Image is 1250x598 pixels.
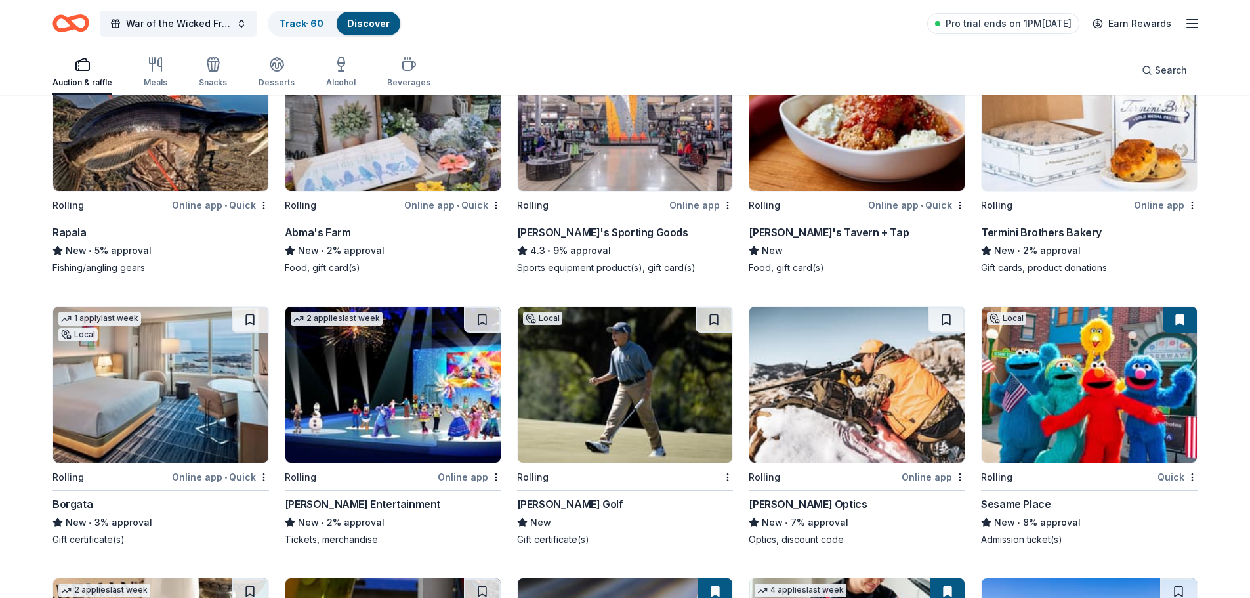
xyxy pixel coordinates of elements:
[987,312,1026,325] div: Local
[199,51,227,95] button: Snacks
[347,18,390,29] a: Discover
[285,35,501,191] img: Image for Abma's Farm
[52,77,112,88] div: Auction & raffle
[981,243,1198,259] div: 2% approval
[52,34,269,274] a: Image for Rapala1 applylast weekRollingOnline app•QuickRapalaNew•5% approvalFishing/angling gears
[946,16,1072,32] span: Pro trial ends on 1PM[DATE]
[52,306,269,546] a: Image for Borgata1 applylast weekLocalRollingOnline app•QuickBorgataNew•3% approvalGift certifica...
[326,51,356,95] button: Alcohol
[52,469,84,485] div: Rolling
[404,197,501,213] div: Online app Quick
[749,34,965,274] a: Image for Tommy's Tavern + Tap1 applylast weekLocalRollingOnline app•Quick[PERSON_NAME]'s Tavern ...
[868,197,965,213] div: Online app Quick
[517,469,549,485] div: Rolling
[981,469,1012,485] div: Rolling
[1134,197,1198,213] div: Online app
[749,35,965,191] img: Image for Tommy's Tavern + Tap
[457,200,459,211] span: •
[1155,62,1187,78] span: Search
[298,515,319,530] span: New
[749,496,867,512] div: [PERSON_NAME] Optics
[994,243,1015,259] span: New
[259,77,295,88] div: Desserts
[518,35,733,191] img: Image for Dick's Sporting Goods
[981,496,1051,512] div: Sesame Place
[669,197,733,213] div: Online app
[749,261,965,274] div: Food, gift card(s)
[981,198,1012,213] div: Rolling
[994,515,1015,530] span: New
[259,51,295,95] button: Desserts
[224,200,227,211] span: •
[1131,57,1198,83] button: Search
[982,35,1197,191] img: Image for Termini Brothers Bakery
[144,51,167,95] button: Meals
[298,243,319,259] span: New
[144,77,167,88] div: Meals
[58,312,141,326] div: 1 apply last week
[53,35,268,191] img: Image for Rapala
[981,306,1198,546] a: Image for Sesame PlaceLocalRollingQuickSesame PlaceNew•8% approvalAdmission ticket(s)
[749,306,965,546] a: Image for Burris OpticsRollingOnline app[PERSON_NAME] OpticsNew•7% approvalOptics, discount code
[89,246,92,256] span: •
[749,224,909,240] div: [PERSON_NAME]'s Tavern + Tap
[285,515,501,530] div: 2% approval
[58,584,150,597] div: 2 applies last week
[285,307,501,463] img: Image for Feld Entertainment
[100,11,257,37] button: War of the Wicked Friendly 10uC
[172,469,269,485] div: Online app Quick
[285,533,501,546] div: Tickets, merchandise
[53,307,268,463] img: Image for Borgata
[52,533,269,546] div: Gift certificate(s)
[199,77,227,88] div: Snacks
[58,328,98,341] div: Local
[518,307,733,463] img: Image for Ron Jaworski Golf
[517,533,734,546] div: Gift certificate(s)
[89,517,92,528] span: •
[1085,12,1179,35] a: Earn Rewards
[1157,469,1198,485] div: Quick
[52,8,89,39] a: Home
[52,515,269,530] div: 3% approval
[52,198,84,213] div: Rolling
[285,469,316,485] div: Rolling
[517,496,623,512] div: [PERSON_NAME] Golf
[66,243,87,259] span: New
[1018,517,1021,528] span: •
[280,18,323,29] a: Track· 60
[749,469,780,485] div: Rolling
[981,261,1198,274] div: Gift cards, product donations
[981,34,1198,274] a: Image for Termini Brothers Bakery3 applieslast weekRollingOnline appTermini Brothers BakeryNew•2%...
[749,307,965,463] img: Image for Burris Optics
[387,77,430,88] div: Beverages
[517,261,734,274] div: Sports equipment product(s), gift card(s)
[530,515,551,530] span: New
[749,198,780,213] div: Rolling
[921,200,923,211] span: •
[172,197,269,213] div: Online app Quick
[749,533,965,546] div: Optics, discount code
[387,51,430,95] button: Beverages
[762,515,783,530] span: New
[530,243,545,259] span: 4.3
[285,496,440,512] div: [PERSON_NAME] Entertainment
[981,224,1102,240] div: Termini Brothers Bakery
[1018,246,1021,256] span: •
[927,13,1079,34] a: Pro trial ends on 1PM[DATE]
[52,261,269,274] div: Fishing/angling gears
[285,198,316,213] div: Rolling
[517,198,549,213] div: Rolling
[285,224,351,240] div: Abma's Farm
[285,34,501,274] a: Image for Abma's Farm1 applylast weekLocalRollingOnline app•QuickAbma's FarmNew•2% approvalFood, ...
[66,515,87,530] span: New
[762,243,783,259] span: New
[52,243,269,259] div: 5% approval
[981,515,1198,530] div: 8% approval
[547,246,551,256] span: •
[285,261,501,274] div: Food, gift card(s)
[268,11,402,37] button: Track· 60Discover
[126,16,231,32] span: War of the Wicked Friendly 10uC
[517,224,688,240] div: [PERSON_NAME]'s Sporting Goods
[321,246,324,256] span: •
[285,243,501,259] div: 2% approval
